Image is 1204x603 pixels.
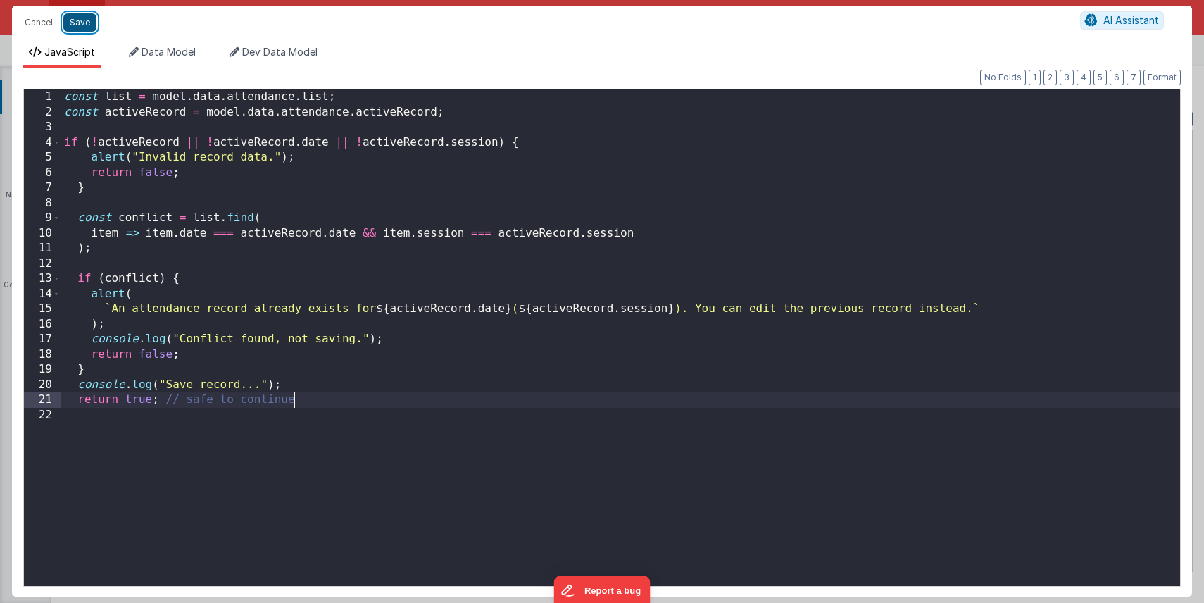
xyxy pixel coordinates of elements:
button: 5 [1093,70,1107,85]
div: 8 [24,196,61,211]
div: 15 [24,301,61,317]
span: Dev Data Model [242,46,318,58]
div: 21 [24,392,61,408]
div: 12 [24,256,61,272]
div: 16 [24,317,61,332]
button: 6 [1110,70,1124,85]
div: 22 [24,408,61,423]
div: 18 [24,347,61,363]
span: Data Model [142,46,196,58]
button: Format [1143,70,1181,85]
div: 19 [24,362,61,378]
div: 5 [24,150,61,166]
button: No Folds [980,70,1026,85]
div: 10 [24,226,61,242]
div: 4 [24,135,61,151]
button: 7 [1127,70,1141,85]
button: 4 [1077,70,1091,85]
div: 7 [24,180,61,196]
div: 1 [24,89,61,105]
div: 3 [24,120,61,135]
div: 17 [24,332,61,347]
div: 6 [24,166,61,181]
span: AI Assistant [1103,14,1159,26]
button: 1 [1029,70,1041,85]
button: Cancel [18,13,60,32]
button: AI Assistant [1080,11,1164,30]
div: 20 [24,378,61,393]
div: 2 [24,105,61,120]
span: JavaScript [44,46,95,58]
button: 2 [1043,70,1057,85]
button: Save [63,13,96,32]
div: 14 [24,287,61,302]
div: 11 [24,241,61,256]
div: 9 [24,211,61,226]
div: 13 [24,271,61,287]
button: 3 [1060,70,1074,85]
